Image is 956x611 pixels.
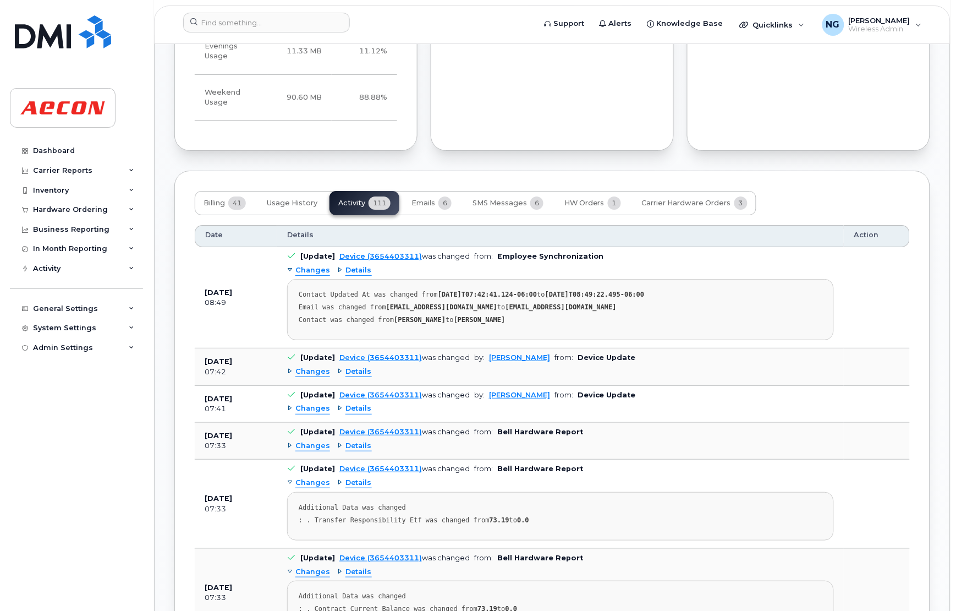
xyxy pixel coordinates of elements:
[490,516,509,524] strong: 73.19
[844,225,910,247] th: Action
[345,567,372,577] span: Details
[228,197,246,210] span: 41
[438,291,537,298] strong: [DATE]T07:42:41.124-06:00
[267,29,332,75] td: 11.33 MB
[592,13,640,35] a: Alerts
[474,353,485,362] span: by:
[205,395,232,403] b: [DATE]
[474,252,493,260] span: from:
[295,403,330,414] span: Changes
[205,441,267,451] div: 07:33
[815,14,930,36] div: Nicole Guida
[411,199,435,208] span: Emails
[608,197,621,210] span: 1
[474,465,493,473] span: from:
[578,353,636,362] b: Device Update
[339,252,470,260] div: was changed
[195,29,397,75] tr: Weekdays from 6:00pm to 8:00am
[205,432,232,440] b: [DATE]
[609,18,632,29] span: Alerts
[300,353,335,362] b: [Update]
[299,516,822,525] div: : . Transfer Responsibility Etf was changed from to
[657,18,723,29] span: Knowledge Base
[300,252,335,260] b: [Update]
[497,252,604,260] b: Employee Synchronization
[472,199,527,208] span: SMS Messages
[640,13,731,35] a: Knowledge Base
[183,13,350,32] input: Find something...
[205,230,223,240] span: Date
[332,29,397,75] td: 11.12%
[287,230,314,240] span: Details
[339,428,422,436] a: Device (3654403311)
[849,25,910,34] span: Wireless Admin
[339,428,470,436] div: was changed
[339,391,422,399] a: Device (3654403311)
[299,504,822,512] div: Additional Data was changed
[345,367,372,377] span: Details
[300,465,335,473] b: [Update]
[205,494,232,503] b: [DATE]
[299,291,822,299] div: Contact Updated At was changed from to
[195,75,267,121] td: Weekend Usage
[204,199,225,208] span: Billing
[497,465,583,473] b: Bell Hardware Report
[205,593,267,603] div: 07:33
[299,592,822,601] div: Additional Data was changed
[339,391,470,399] div: was changed
[506,303,617,311] strong: [EMAIL_ADDRESS][DOMAIN_NAME]
[554,391,573,399] span: from:
[205,504,267,514] div: 07:33
[517,516,529,524] strong: 0.0
[295,441,330,451] span: Changes
[732,14,812,36] div: Quicklinks
[339,353,470,362] div: was changed
[454,316,506,324] strong: [PERSON_NAME]
[536,13,592,35] a: Support
[753,20,793,29] span: Quicklinks
[300,428,335,436] b: [Update]
[339,353,422,362] a: Device (3654403311)
[578,391,636,399] b: Device Update
[642,199,731,208] span: Carrier Hardware Orders
[299,316,822,324] div: Contact was changed from to
[474,391,485,399] span: by:
[497,554,583,562] b: Bell Hardware Report
[849,16,910,25] span: [PERSON_NAME]
[339,465,422,473] a: Device (3654403311)
[339,554,470,562] div: was changed
[489,391,550,399] a: [PERSON_NAME]
[339,554,422,562] a: Device (3654403311)
[497,428,583,436] b: Bell Hardware Report
[345,265,372,276] span: Details
[205,367,267,377] div: 07:42
[345,403,372,414] span: Details
[339,252,422,260] a: Device (3654403311)
[295,265,330,276] span: Changes
[530,197,543,210] span: 6
[386,303,497,311] strong: [EMAIL_ADDRESS][DOMAIN_NAME]
[545,291,645,298] strong: [DATE]T08:49:22.495-06:00
[339,465,470,473] div: was changed
[394,316,446,324] strong: [PERSON_NAME]
[553,18,584,29] span: Support
[205,357,232,365] b: [DATE]
[734,197,748,210] span: 3
[345,478,372,488] span: Details
[267,75,332,121] td: 90.60 MB
[438,197,452,210] span: 6
[826,18,840,31] span: NG
[332,75,397,121] td: 88.88%
[295,367,330,377] span: Changes
[205,288,232,297] b: [DATE]
[299,303,822,312] div: Email was changed from to
[195,29,267,75] td: Evenings Usage
[205,404,267,414] div: 07:41
[195,75,397,121] tr: Friday from 6:00pm to Monday 8:00am
[564,199,605,208] span: HW Orders
[474,554,493,562] span: from:
[205,298,267,308] div: 08:49
[300,391,335,399] b: [Update]
[300,554,335,562] b: [Update]
[474,428,493,436] span: from:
